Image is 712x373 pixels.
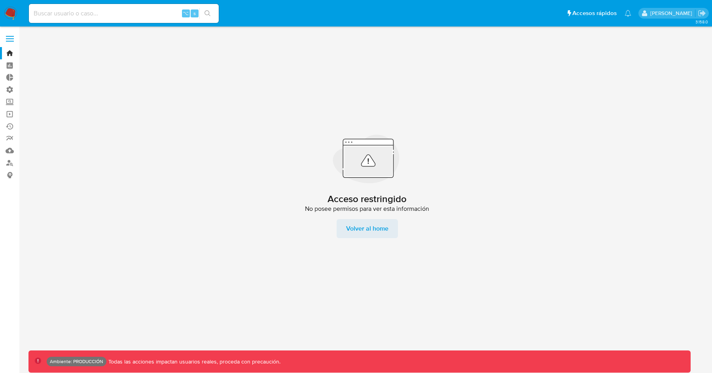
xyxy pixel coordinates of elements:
[572,9,617,17] span: Accesos rápidos
[346,219,388,238] span: Volver al home
[50,360,103,363] p: Ambiente: PRODUCCIÓN
[183,9,189,17] span: ⌥
[305,205,429,213] span: No posee permisos para ver esta información
[698,9,706,17] a: Salir
[650,9,695,17] p: maximiliano.farias@mercadolibre.com
[193,9,196,17] span: s
[328,193,407,205] h2: Acceso restringido
[625,10,631,17] a: Notificaciones
[29,8,219,19] input: Buscar usuario o caso...
[199,8,216,19] button: search-icon
[337,219,398,238] a: Volver al home
[106,358,280,365] p: Todas las acciones impactan usuarios reales, proceda con precaución.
